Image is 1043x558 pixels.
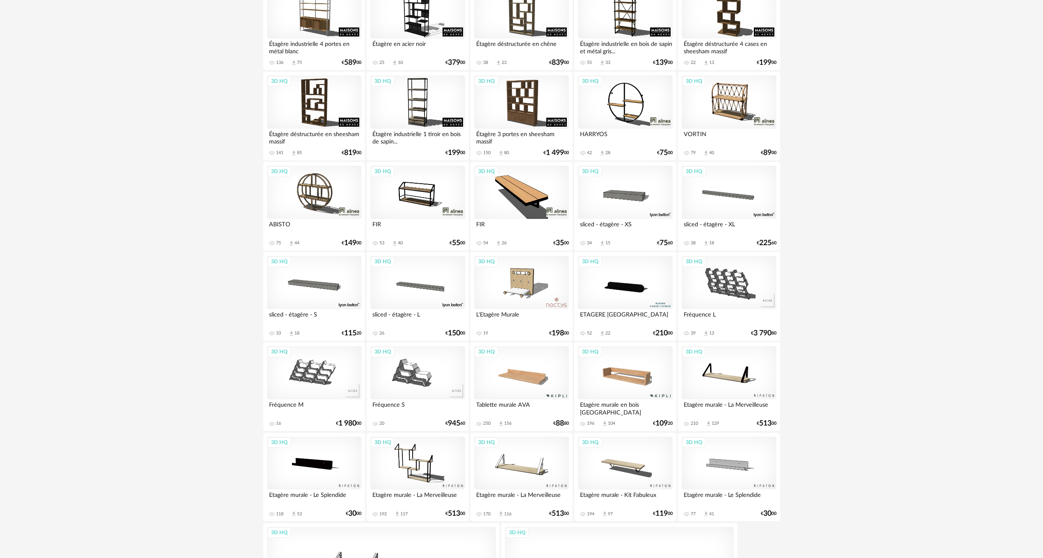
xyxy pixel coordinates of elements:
div: 54 [483,240,488,246]
span: Download icon [599,330,605,337]
a: 3D HQ Fréquence L 39 Download icon 13 €3 79080 [678,252,780,341]
div: 22 [605,330,610,336]
span: 839 [552,60,564,66]
div: 3D HQ [505,527,529,538]
a: 3D HQ L'Etagère Murale 19 €19800 [470,252,572,341]
div: 33 [605,60,610,66]
a: 3D HQ Étagère déstructurée en sheesham massif 141 Download icon 85 €81900 [263,72,365,160]
div: Fréquence S [370,399,465,416]
a: 3D HQ Etagère murale - La Merveilleuse 170 Download icon 116 €51300 [470,433,572,522]
div: 210 [691,421,698,426]
div: 156 [504,421,511,426]
span: Download icon [291,511,297,517]
div: L'Etagère Murale [474,309,568,326]
span: Download icon [705,421,712,427]
div: 77 [691,511,696,517]
span: Download icon [291,60,297,66]
div: € 00 [653,60,673,66]
div: 40 [709,150,714,156]
a: 3D HQ Étagère 3 portes en sheesham massif 150 Download icon 80 €1 49900 [470,72,572,160]
div: 19 [483,330,488,336]
div: 3D HQ [682,346,706,357]
a: 3D HQ ABISTO 75 Download icon 44 €14900 [263,162,365,251]
span: 75 [660,240,668,246]
div: € 00 [336,421,361,426]
div: 3D HQ [475,76,498,87]
div: Étagère industrielle en bois de sapin et métal gris... [578,39,672,55]
a: 3D HQ VORTIN 79 Download icon 40 €8900 [678,72,780,160]
div: 116 [504,511,511,517]
div: 38 [691,240,696,246]
div: € 20 [342,330,361,336]
span: 109 [655,421,668,426]
div: 3D HQ [475,437,498,448]
div: 53 [297,511,302,517]
a: 3D HQ sliced - étagère - XL 38 Download icon 18 €22560 [678,162,780,251]
span: 75 [660,150,668,156]
div: 40 [398,240,403,246]
div: sliced - étagère - S [267,309,361,326]
a: 3D HQ ETAGERE [GEOGRAPHIC_DATA] 52 Download icon 22 €21000 [574,252,676,341]
div: € 00 [445,150,465,156]
div: 80 [504,150,509,156]
div: 55 [587,60,592,66]
span: 199 [759,60,771,66]
span: 513 [552,511,564,517]
a: 3D HQ Etagère murale - La Merveilleuse 210 Download icon 129 €51300 [678,342,780,431]
div: sliced - étagère - XS [578,219,672,235]
span: Download icon [392,60,398,66]
div: 13 [709,60,714,66]
div: 3D HQ [371,166,395,177]
div: 38 [483,60,488,66]
a: 3D HQ sliced - étagère - S 33 Download icon 18 €11520 [263,252,365,341]
div: € 00 [445,330,465,336]
div: € 00 [342,240,361,246]
div: 3D HQ [267,346,291,357]
span: Download icon [703,330,709,337]
span: Download icon [703,150,709,156]
a: 3D HQ Etagère murale - Le Splendide 77 Download icon 41 €3000 [678,433,780,522]
div: 192 [379,511,387,517]
span: Download icon [599,150,605,156]
span: Download icon [392,240,398,246]
div: Étagère déstructurée en chêne [474,39,568,55]
div: 3D HQ [682,437,706,448]
span: 225 [759,240,771,246]
div: 15 [605,240,610,246]
div: FIR [370,219,465,235]
span: 55 [452,240,460,246]
div: Fréquence M [267,399,361,416]
a: 3D HQ Etagère murale - La Merveilleuse 192 Download icon 117 €51300 [367,433,468,522]
div: 26 [379,330,384,336]
a: 3D HQ Etagère murale - Kit Fabuleux 194 Download icon 97 €11900 [574,433,676,522]
a: 3D HQ Fréquence M 16 €1 98000 [263,342,365,431]
div: Étagère déstructurée en sheesham massif [267,129,361,145]
div: 97 [608,511,613,517]
span: Download icon [288,330,294,337]
div: Tablette murale AVA [474,399,568,416]
div: 3D HQ [578,437,602,448]
div: € 00 [657,150,673,156]
div: 41 [709,511,714,517]
div: € 60 [657,240,673,246]
div: € 00 [549,330,569,336]
div: 44 [294,240,299,246]
div: € 00 [450,240,465,246]
div: FIR [474,219,568,235]
div: 3D HQ [371,437,395,448]
span: Download icon [498,150,504,156]
span: 1 980 [338,421,356,426]
span: 379 [448,60,460,66]
span: Download icon [602,511,608,517]
div: € 00 [761,150,776,156]
div: 16 [276,421,281,426]
div: 3D HQ [578,346,602,357]
span: 35 [556,240,564,246]
div: Fréquence L [682,309,776,326]
div: € 80 [553,421,569,426]
div: 10 [398,60,403,66]
span: 150 [448,330,460,336]
div: HARRYOS [578,129,672,145]
span: 139 [655,60,668,66]
div: 3D HQ [475,346,498,357]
